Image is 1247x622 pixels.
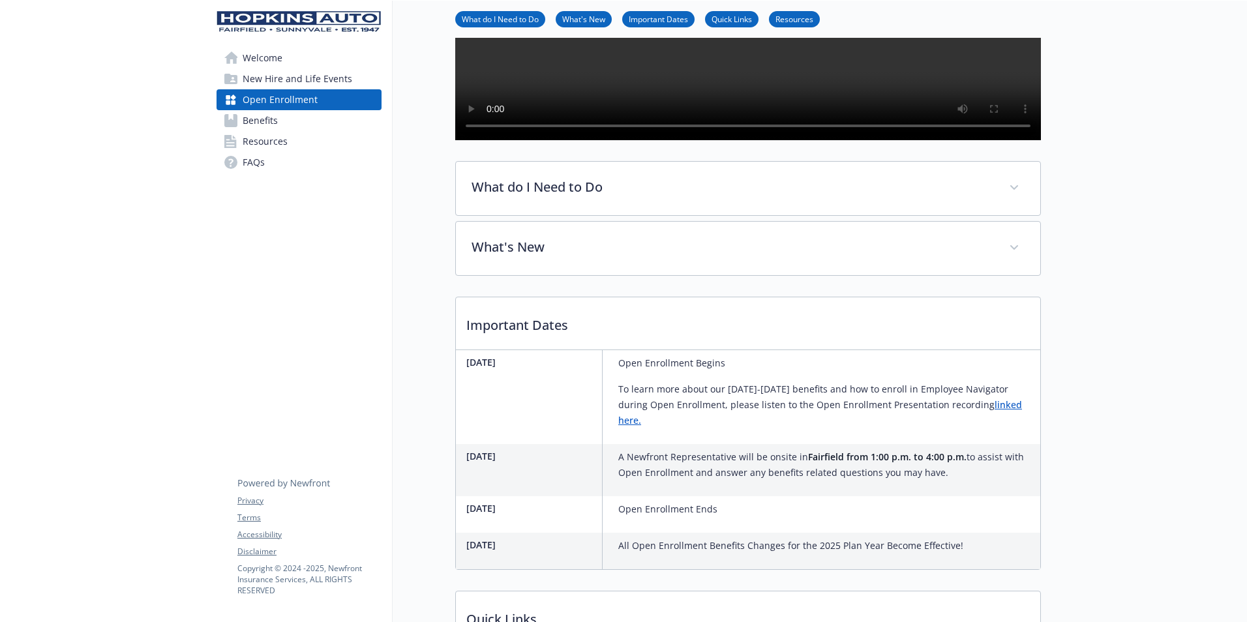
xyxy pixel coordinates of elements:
[456,222,1040,275] div: What's New
[618,501,717,517] p: Open Enrollment Ends
[217,48,382,68] a: Welcome
[243,110,278,131] span: Benefits
[466,355,597,369] p: [DATE]
[466,501,597,515] p: [DATE]
[618,381,1035,428] p: To learn more about our [DATE]-[DATE] benefits and how to enroll in Employee Navigator during Ope...
[217,131,382,152] a: Resources
[705,12,759,25] a: Quick Links
[618,449,1035,481] p: A Newfront Representative will be onsite in to assist with Open Enrollment and answer any benefit...
[217,68,382,89] a: New Hire and Life Events
[618,538,963,554] p: All Open Enrollment Benefits Changes for the 2025 Plan Year Become Effective!
[456,297,1040,346] p: Important Dates
[237,495,381,507] a: Privacy
[217,110,382,131] a: Benefits
[217,89,382,110] a: Open Enrollment
[243,131,288,152] span: Resources
[243,68,352,89] span: New Hire and Life Events
[217,152,382,173] a: FAQs
[472,237,993,257] p: What's New
[618,355,1035,371] p: Open Enrollment Begins
[243,48,282,68] span: Welcome
[237,512,381,524] a: Terms
[243,152,265,173] span: FAQs
[243,89,318,110] span: Open Enrollment
[769,12,820,25] a: Resources
[237,563,381,596] p: Copyright © 2024 - 2025 , Newfront Insurance Services, ALL RIGHTS RESERVED
[466,538,597,552] p: [DATE]
[808,451,967,463] strong: Fairfield from 1:00 p.m. to 4:00 p.m.
[466,449,597,463] p: [DATE]
[622,12,695,25] a: Important Dates
[456,162,1040,215] div: What do I Need to Do
[472,177,993,197] p: What do I Need to Do
[556,12,612,25] a: What's New
[455,12,545,25] a: What do I Need to Do
[237,529,381,541] a: Accessibility
[237,546,381,557] a: Disclaimer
